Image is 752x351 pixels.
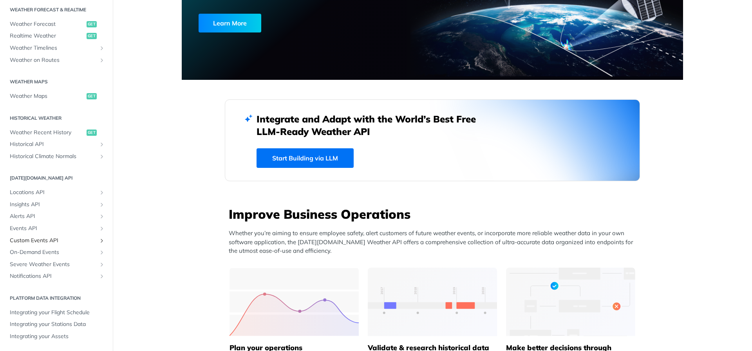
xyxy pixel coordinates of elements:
[99,45,105,51] button: Show subpages for Weather Timelines
[6,90,107,102] a: Weather Mapsget
[6,270,107,282] a: Notifications APIShow subpages for Notifications API
[87,130,97,136] span: get
[10,153,97,160] span: Historical Climate Normals
[10,248,97,256] span: On-Demand Events
[87,93,97,99] span: get
[99,238,105,244] button: Show subpages for Custom Events API
[6,151,107,162] a: Historical Climate NormalsShow subpages for Historical Climate Normals
[99,273,105,279] button: Show subpages for Notifications API
[6,199,107,211] a: Insights APIShow subpages for Insights API
[99,261,105,268] button: Show subpages for Severe Weather Events
[6,307,107,319] a: Integrating your Flight Schedule
[6,78,107,85] h2: Weather Maps
[99,225,105,232] button: Show subpages for Events API
[10,44,97,52] span: Weather Timelines
[10,333,105,340] span: Integrating your Assets
[10,20,85,28] span: Weather Forecast
[10,92,85,100] span: Weather Maps
[87,21,97,27] span: get
[199,14,261,32] div: Learn More
[6,18,107,30] a: Weather Forecastget
[6,223,107,234] a: Events APIShow subpages for Events API
[99,213,105,220] button: Show subpages for Alerts API
[6,319,107,330] a: Integrating your Stations Data
[10,237,97,245] span: Custom Events API
[6,295,107,302] h2: Platform DATA integration
[87,33,97,39] span: get
[10,32,85,40] span: Realtime Weather
[257,148,354,168] a: Start Building via LLM
[6,211,107,222] a: Alerts APIShow subpages for Alerts API
[10,129,85,137] span: Weather Recent History
[6,6,107,13] h2: Weather Forecast & realtime
[6,235,107,247] a: Custom Events APIShow subpages for Custom Events API
[10,201,97,209] span: Insights API
[6,247,107,258] a: On-Demand EventsShow subpages for On-Demand Events
[229,205,640,223] h3: Improve Business Operations
[10,309,105,317] span: Integrating your Flight Schedule
[6,42,107,54] a: Weather TimelinesShow subpages for Weather Timelines
[6,30,107,42] a: Realtime Weatherget
[10,189,97,196] span: Locations API
[99,189,105,196] button: Show subpages for Locations API
[10,320,105,328] span: Integrating your Stations Data
[10,272,97,280] span: Notifications API
[10,140,97,148] span: Historical API
[99,141,105,148] button: Show subpages for Historical API
[6,187,107,198] a: Locations APIShow subpages for Locations API
[199,14,392,32] a: Learn More
[10,56,97,64] span: Weather on Routes
[6,331,107,342] a: Integrating your Assets
[99,249,105,256] button: Show subpages for On-Demand Events
[257,113,488,138] h2: Integrate and Adapt with the World’s Best Free LLM-Ready Weather API
[229,229,640,256] p: Whether you’re aiming to ensure employee safety, alert customers of future weather events, or inc...
[6,54,107,66] a: Weather on RoutesShow subpages for Weather on Routes
[10,261,97,268] span: Severe Weather Events
[506,268,635,336] img: a22d113-group-496-32x.svg
[6,127,107,139] a: Weather Recent Historyget
[10,212,97,220] span: Alerts API
[99,57,105,63] button: Show subpages for Weather on Routes
[99,202,105,208] button: Show subpages for Insights API
[10,225,97,232] span: Events API
[6,115,107,122] h2: Historical Weather
[99,153,105,160] button: Show subpages for Historical Climate Normals
[6,259,107,270] a: Severe Weather EventsShow subpages for Severe Weather Events
[230,268,359,336] img: 39565e8-group-4962x.svg
[368,268,497,336] img: 13d7ca0-group-496-2.svg
[6,139,107,150] a: Historical APIShow subpages for Historical API
[6,175,107,182] h2: [DATE][DOMAIN_NAME] API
